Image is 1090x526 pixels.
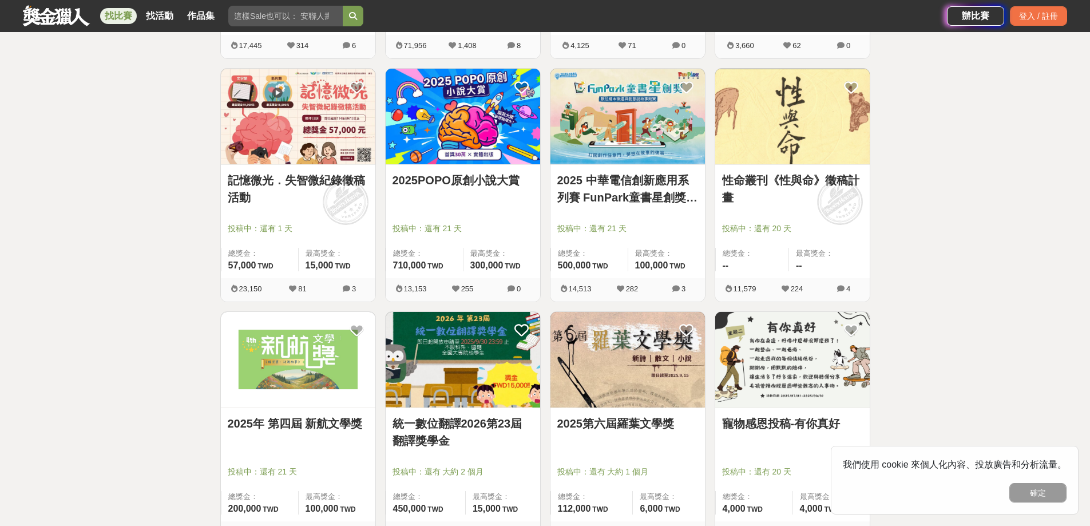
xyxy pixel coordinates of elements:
[340,505,355,513] span: TWD
[517,41,521,50] span: 8
[846,284,850,293] span: 4
[470,248,533,259] span: 最高獎金：
[825,505,840,513] span: TWD
[427,262,443,270] span: TWD
[796,248,863,259] span: 最高獎金：
[715,69,870,165] a: Cover Image
[800,491,863,503] span: 最高獎金：
[393,260,426,270] span: 710,000
[306,491,368,503] span: 最高獎金：
[550,69,705,165] a: Cover Image
[352,284,356,293] span: 3
[100,8,137,24] a: 找比賽
[393,172,533,189] a: 2025POPO原創小說大賞
[1009,483,1067,503] button: 確定
[550,312,705,408] a: Cover Image
[386,312,540,408] a: Cover Image
[228,172,368,206] a: 記憶微光．失智微紀錄徵稿活動
[306,248,368,259] span: 最高獎金：
[569,284,592,293] span: 14,513
[263,505,278,513] span: TWD
[352,41,356,50] span: 6
[558,260,591,270] span: 500,000
[722,223,863,235] span: 投稿中：還有 20 天
[640,504,663,513] span: 6,000
[557,223,698,235] span: 投稿中：還有 21 天
[747,505,763,513] span: TWD
[592,505,608,513] span: TWD
[386,69,540,165] a: Cover Image
[626,284,639,293] span: 282
[715,312,870,408] img: Cover Image
[393,223,533,235] span: 投稿中：還有 21 天
[792,41,800,50] span: 62
[386,69,540,164] img: Cover Image
[239,41,262,50] span: 17,445
[306,504,339,513] span: 100,000
[715,312,870,408] a: Cover Image
[393,415,533,449] a: 統一數位翻譯2026第23屆翻譯獎學金
[257,262,273,270] span: TWD
[473,504,501,513] span: 15,000
[550,312,705,408] img: Cover Image
[221,69,375,164] img: Cover Image
[723,491,786,503] span: 總獎金：
[846,41,850,50] span: 0
[502,505,518,513] span: TWD
[558,504,591,513] span: 112,000
[791,284,803,293] span: 224
[228,248,291,259] span: 總獎金：
[393,491,458,503] span: 總獎金：
[664,505,680,513] span: TWD
[635,260,668,270] span: 100,000
[734,284,756,293] span: 11,579
[393,248,456,259] span: 總獎金：
[228,415,368,432] a: 2025年 第四屆 新航文學獎
[628,41,636,50] span: 71
[796,260,802,270] span: --
[557,415,698,432] a: 2025第六屆羅葉文學獎
[557,466,698,478] span: 投稿中：還有 大約 1 個月
[228,223,368,235] span: 投稿中：還有 1 天
[228,504,261,513] span: 200,000
[570,41,589,50] span: 4,125
[458,41,477,50] span: 1,408
[681,41,685,50] span: 0
[228,260,256,270] span: 57,000
[681,284,685,293] span: 3
[393,504,426,513] span: 450,000
[1010,6,1067,26] div: 登入 / 註冊
[296,41,309,50] span: 314
[404,284,427,293] span: 13,153
[393,466,533,478] span: 投稿中：還有 大約 2 個月
[221,69,375,165] a: Cover Image
[558,491,626,503] span: 總獎金：
[557,172,698,206] a: 2025 中華電信創新應用系列賽 FunPark童書星創獎 數位繪本徵選與創意說故事競賽
[228,6,343,26] input: 這樣Sale也可以： 安聯人壽創意銷售法募集
[427,505,443,513] span: TWD
[669,262,685,270] span: TWD
[722,172,863,206] a: 性命叢刊《性與命》徵稿計畫
[722,415,863,432] a: 寵物感恩投稿-有你真好
[298,284,306,293] span: 81
[558,248,621,259] span: 總獎金：
[239,284,262,293] span: 23,150
[461,284,474,293] span: 255
[470,260,504,270] span: 300,000
[183,8,219,24] a: 作品集
[640,491,697,503] span: 最高獎金：
[386,312,540,408] img: Cover Image
[723,260,729,270] span: --
[722,466,863,478] span: 投稿中：還有 20 天
[843,460,1067,469] span: 我們使用 cookie 來個人化內容、投放廣告和分析流量。
[723,504,746,513] span: 4,000
[635,248,698,259] span: 最高獎金：
[735,41,754,50] span: 3,660
[947,6,1004,26] a: 辦比賽
[592,262,608,270] span: TWD
[228,466,368,478] span: 投稿中：還有 21 天
[221,312,375,408] a: Cover Image
[517,284,521,293] span: 0
[715,69,870,164] img: Cover Image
